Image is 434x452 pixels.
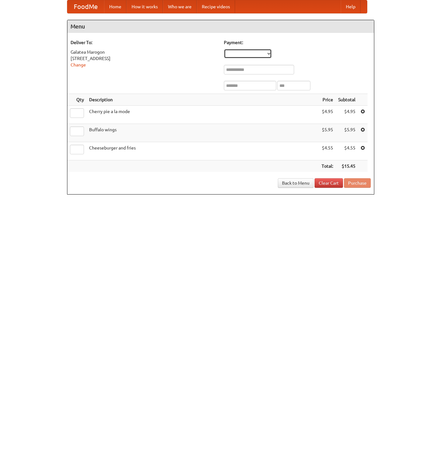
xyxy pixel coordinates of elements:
[336,106,358,124] td: $4.95
[71,49,217,55] div: Galatea Marogon
[224,39,371,46] h5: Payment:
[104,0,126,13] a: Home
[197,0,235,13] a: Recipe videos
[315,178,343,188] a: Clear Cart
[87,142,319,160] td: Cheeseburger and fries
[67,20,374,33] h4: Menu
[278,178,314,188] a: Back to Menu
[319,124,336,142] td: $5.95
[71,55,217,62] div: [STREET_ADDRESS]
[336,124,358,142] td: $5.95
[87,106,319,124] td: Cherry pie a la mode
[341,0,361,13] a: Help
[67,0,104,13] a: FoodMe
[71,39,217,46] h5: Deliver To:
[163,0,197,13] a: Who we are
[319,106,336,124] td: $4.95
[126,0,163,13] a: How it works
[336,160,358,172] th: $15.45
[336,94,358,106] th: Subtotal
[67,94,87,106] th: Qty
[344,178,371,188] button: Purchase
[87,124,319,142] td: Buffalo wings
[319,142,336,160] td: $4.55
[71,62,86,67] a: Change
[336,142,358,160] td: $4.55
[87,94,319,106] th: Description
[319,160,336,172] th: Total:
[319,94,336,106] th: Price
